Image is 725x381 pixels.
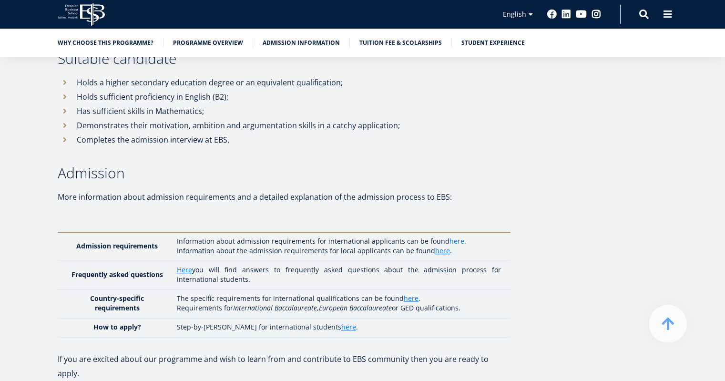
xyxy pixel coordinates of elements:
p: Step-by-[PERSON_NAME] for international students . [177,322,501,332]
li: Demonstrates their motivation, ambition and argumentation skills in a catchy application; [58,118,511,133]
a: here [341,322,356,332]
h3: Admission [58,166,511,180]
li: Has sufficient skills in Mathematics; [58,104,511,118]
a: Here [177,265,192,275]
em: International Baccalaureate [233,303,317,312]
a: Why choose this programme? [58,38,153,48]
a: Facebook [547,10,557,19]
input: Entrepreneurship and Business Administration (session-based studies in [GEOGRAPHIC_DATA]) [2,170,9,176]
li: Holds sufficient proficiency in English (B2); [58,90,511,104]
li: Completes the admission interview at EBS. [58,133,511,147]
span: Impactful Entrepreneurship [11,133,90,141]
p: The specific requirements for international qualifications can be found . [177,294,501,303]
strong: Frequently asked questions [71,270,163,279]
input: Entrepreneurship and Business Administration (daytime studies in [GEOGRAPHIC_DATA]) [2,158,9,164]
input: International Business Administration [2,145,9,152]
p: More information about admission requirements and a detailed explanation of the admission process... [58,190,511,204]
a: Instagram [592,10,601,19]
a: Admission information [263,38,340,48]
strong: Country-specific requirements [90,294,144,312]
a: Linkedin [562,10,571,19]
a: here [435,246,450,256]
p: Requirements for , or GED qualifications. [177,303,501,313]
strong: How to apply? [93,322,141,331]
td: you will find answers to frequently asked questions about the admission process for international... [172,261,511,289]
strong: Admission requirements [76,241,158,250]
p: Information about admission requirements for international applicants can be found . [177,237,501,246]
span: Last name [226,0,256,9]
a: Student experience [461,38,525,48]
span: Entrepreneurship and Business Administration (daytime studies in [GEOGRAPHIC_DATA]) [11,157,263,166]
span: Entrepreneurship and Business Administration (session-based studies in [GEOGRAPHIC_DATA]) [11,170,279,178]
a: here [449,237,464,246]
span: International Business Administration [11,145,118,154]
a: Youtube [576,10,587,19]
a: Programme overview [173,38,243,48]
em: European Baccalaureate [319,303,392,312]
a: Tuition fee & Scolarships [359,38,442,48]
p: If you are excited about our programme and wish to learn from and contribute to EBS community the... [58,352,511,381]
input: Impactful Entrepreneurship [2,133,9,139]
p: Information about the admission requirements for local applicants can be found . [177,246,501,256]
h3: Suitable candidate [58,51,511,66]
li: Holds a higher secondary education degree or an equivalent qualification; [58,75,511,90]
a: here [404,294,419,303]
